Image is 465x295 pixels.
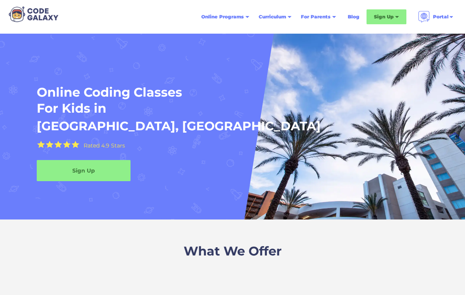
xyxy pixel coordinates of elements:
img: Yellow Star - the Code Galaxy [37,141,45,148]
div: Online Programs [197,10,254,24]
div: Curriculum [259,13,286,21]
div: Sign Up [37,167,131,174]
div: Sign Up [374,13,393,21]
a: Blog [343,10,364,24]
div: For Parents [296,10,341,24]
img: Yellow Star - the Code Galaxy [54,141,62,148]
a: Sign Up [37,160,131,181]
img: Yellow Star - the Code Galaxy [72,141,79,148]
div: Rated 4.9 Stars [84,143,125,148]
div: Sign Up [367,9,406,24]
h1: [GEOGRAPHIC_DATA], [GEOGRAPHIC_DATA] [37,118,321,134]
h1: Online Coding Classes For Kids in [37,84,368,117]
div: Portal [413,8,459,26]
div: For Parents [301,13,331,21]
div: Portal [433,13,449,21]
div: Online Programs [201,13,244,21]
img: Yellow Star - the Code Galaxy [46,141,54,148]
div: Curriculum [254,10,296,24]
img: Yellow Star - the Code Galaxy [63,141,71,148]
